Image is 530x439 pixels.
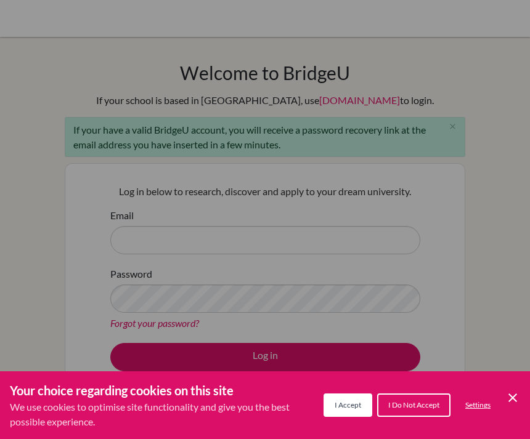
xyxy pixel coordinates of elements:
[388,400,439,409] span: I Do Not Accept
[465,400,491,409] span: Settings
[10,381,324,400] h3: Your choice regarding cookies on this site
[324,393,372,417] button: I Accept
[505,390,520,405] button: Save and close
[455,395,500,416] button: Settings
[335,400,361,409] span: I Accept
[10,400,324,429] p: We use cookies to optimise site functionality and give you the best possible experience.
[377,393,450,417] button: I Do Not Accept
